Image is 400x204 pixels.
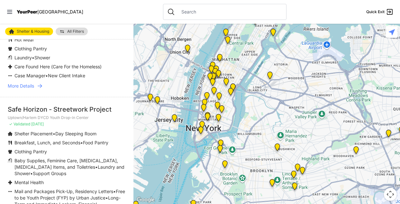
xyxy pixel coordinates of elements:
[8,83,126,89] a: More Details
[201,109,214,125] div: Tribeca Campus/New York City Rescue Mission
[366,8,394,16] a: Quick Exit
[14,180,44,185] span: Mental Health
[384,188,397,201] button: Map camera controls
[220,75,233,91] div: Mainchance Adult Drop-in Center
[14,37,33,42] span: Hot Meal
[350,144,363,159] div: Adult Drop-in Center
[181,42,194,57] div: CASA Coordinated Entry Program Perc Dop-in Center
[14,131,53,136] span: Shelter Placement
[8,105,126,114] div: Safe Horizon - Streetwork Project
[288,180,301,195] div: Brooklyn DYCD Youth Drop-in Center
[224,85,237,101] div: Margaret Cochran Corbin VA Campus, Veteran's Hospital
[266,176,279,192] div: Main Location
[55,131,96,136] span: Day Sleeping Room
[209,65,222,81] div: Corporate Office, no walk-ins
[168,112,181,127] div: St Joseph's and St Mary's Home
[151,94,164,109] div: Main Location
[214,142,227,158] div: Brooklyn Housing Court, Clerk's Office
[17,10,83,14] a: YourPeer[GEOGRAPHIC_DATA]
[17,9,37,14] span: YourPeer
[219,26,232,41] div: Administrative Office, No Walk-Ins
[95,164,98,170] span: •
[80,140,83,145] span: •
[291,161,304,176] div: The Gathering Place Drop-in Center
[14,140,80,145] span: Breakfast, Lunch, and Seconds
[221,34,234,49] div: Hamilton Senior Center
[211,99,224,115] div: Third Street Men's Shelter and Clinic
[32,55,34,60] span: •
[213,51,226,67] div: 9th Avenue Drop-in Center
[8,83,34,89] span: More Details
[67,30,84,33] span: All Filters
[205,63,218,78] div: Sylvia's Place
[195,118,209,134] div: Main Office
[271,141,284,156] div: Headquarters
[56,28,88,35] a: All Filters
[296,164,309,180] div: HELP Women's Shelter and Intake Center
[14,46,47,51] span: Clothing Pantry
[201,110,214,126] div: Manhattan Housing Court, Clerk's Office
[207,84,221,100] div: New York City Location
[206,59,219,74] div: New York
[113,189,116,194] span: •
[214,137,227,152] div: Headquarters
[14,149,47,154] span: Clothing Pantry
[48,73,85,78] span: New Client Intake
[200,89,214,105] div: Not the actual location. No walk-ins Please
[287,168,300,183] div: Continuous Access Adult Drop-In (CADI)
[212,111,225,127] div: Lower East Side Youth Drop-in Center. Yellow doors with grey buzzer on the right
[14,55,32,60] span: Laundry
[105,195,108,200] span: •
[226,81,240,96] div: Adult Family Intake Center (AFIC)
[177,9,282,15] input: Search
[45,73,48,78] span: •
[53,131,55,136] span: •
[9,122,30,126] span: ✓ Validated
[135,196,156,204] img: Google
[83,140,108,145] span: Food Pantry
[263,69,277,84] div: Queens - Main Office
[215,103,228,118] div: University Community Social Services (UCSS)
[31,122,44,126] span: [DATE]
[204,70,217,86] div: Chelsea
[206,76,219,91] div: Chelsea Foyer at The Christopher Temporary Youth Housing
[213,90,226,105] div: Headquarters
[144,91,157,106] div: Confidential Location of Center for Family Services
[208,70,221,85] div: Antonio Olivieri Drop-in Center
[8,115,126,120] p: Uptown/Harlem DYCD Youth Drop-in Center
[14,73,45,78] span: Case Manager
[197,101,210,117] div: Main Location, SoHo, DYCD Youth Drop-in Center
[33,171,66,176] span: Support Groups
[366,9,385,14] span: Quick Exit
[30,171,33,176] span: •
[5,28,53,35] a: Shelter & Housing
[212,67,225,83] div: Main Office
[14,158,118,170] span: Baby Supplies, Feminine Care, [MEDICAL_DATA], [MEDICAL_DATA] Items, and Toiletries
[14,189,113,194] span: Mail and Packages Pick-Up, Residency Letters
[382,127,395,142] div: Queens Housing Court, Clerk's Office
[37,9,83,14] span: [GEOGRAPHIC_DATA]
[267,26,280,41] div: Keener Men's Shelter
[14,64,102,69] span: Care Found Here (Care For the Homeless)
[198,96,211,112] div: Main Office
[34,55,50,60] span: Shower
[17,30,49,33] span: Shelter & Housing
[135,196,156,204] a: Open this area in Google Maps (opens a new window)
